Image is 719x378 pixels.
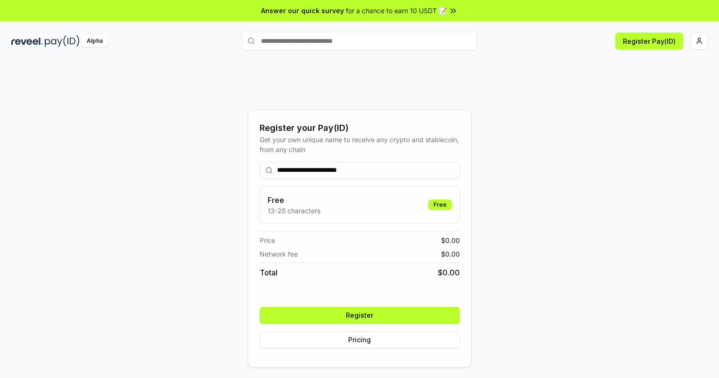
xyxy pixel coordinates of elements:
[260,249,298,259] span: Network fee
[45,35,80,47] img: pay_id
[441,235,460,245] span: $ 0.00
[428,200,452,210] div: Free
[346,6,447,16] span: for a chance to earn 10 USDT 📝
[260,331,460,348] button: Pricing
[268,206,320,216] p: 13-25 characters
[260,121,460,135] div: Register your Pay(ID)
[615,32,683,49] button: Register Pay(ID)
[82,35,108,47] div: Alpha
[260,235,275,245] span: Price
[260,135,460,154] div: Get your own unique name to receive any crypto and stablecoin, from any chain
[268,194,320,206] h3: Free
[11,35,43,47] img: reveel_dark
[260,307,460,324] button: Register
[261,6,344,16] span: Answer our quick survey
[441,249,460,259] span: $ 0.00
[260,267,278,278] span: Total
[438,267,460,278] span: $ 0.00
